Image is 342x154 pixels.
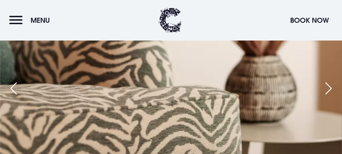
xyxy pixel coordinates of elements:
img: Clandeboye Lodge [159,8,182,33]
button: Book Now [286,12,333,29]
button: Menu [9,12,54,29]
span: Menu [31,16,50,25]
div: Previous slide [4,80,23,97]
div: Next slide [319,80,338,97]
